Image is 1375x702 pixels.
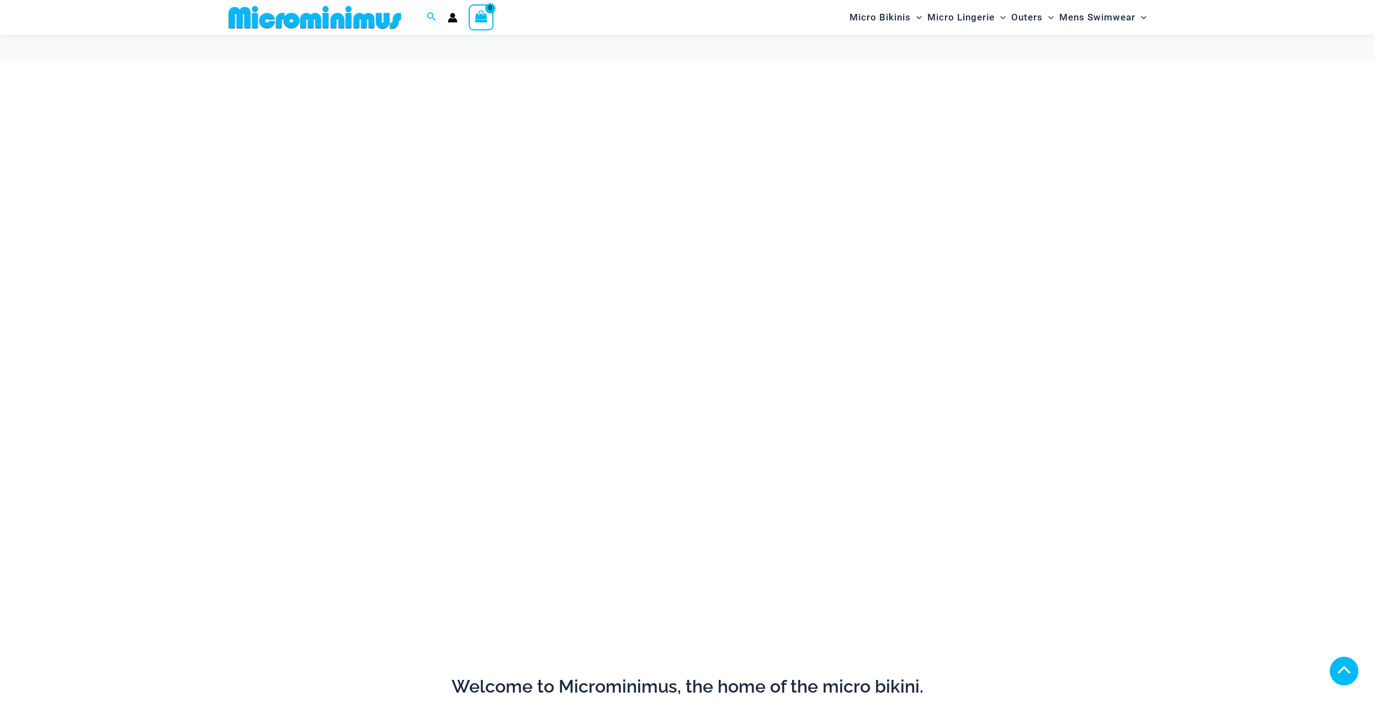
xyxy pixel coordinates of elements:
a: Account icon link [448,13,458,23]
span: Menu Toggle [1135,3,1146,31]
span: Micro Lingerie [927,3,995,31]
span: Mens Swimwear [1059,3,1135,31]
a: OutersMenu ToggleMenu Toggle [1008,3,1057,31]
span: Menu Toggle [911,3,922,31]
img: MM SHOP LOGO FLAT [224,5,406,30]
span: Outers [1011,3,1043,31]
span: Menu Toggle [1043,3,1054,31]
a: Search icon link [427,10,437,24]
span: Micro Bikinis [850,3,911,31]
nav: Site Navigation [845,2,1151,33]
h2: Welcome to Microminimus, the home of the micro bikini. [232,675,1143,698]
a: Micro BikinisMenu ToggleMenu Toggle [847,3,925,31]
a: Micro LingerieMenu ToggleMenu Toggle [925,3,1008,31]
span: Menu Toggle [995,3,1006,31]
a: Mens SwimwearMenu ToggleMenu Toggle [1057,3,1149,31]
a: View Shopping Cart, empty [469,4,494,30]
